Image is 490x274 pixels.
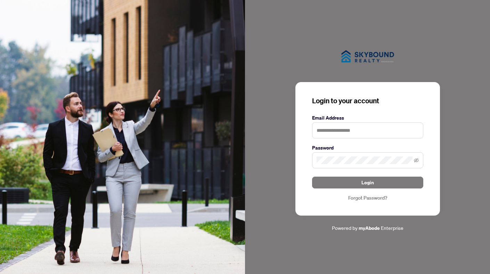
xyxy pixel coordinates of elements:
span: Login [361,177,374,188]
a: Forgot Password? [312,194,423,202]
h3: Login to your account [312,96,423,106]
button: Login [312,177,423,188]
a: myAbode [359,224,380,232]
label: Email Address [312,114,423,122]
img: ma-logo [333,42,402,71]
label: Password [312,144,423,152]
span: eye-invisible [414,158,419,163]
span: Enterprise [381,225,403,231]
span: Powered by [332,225,358,231]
